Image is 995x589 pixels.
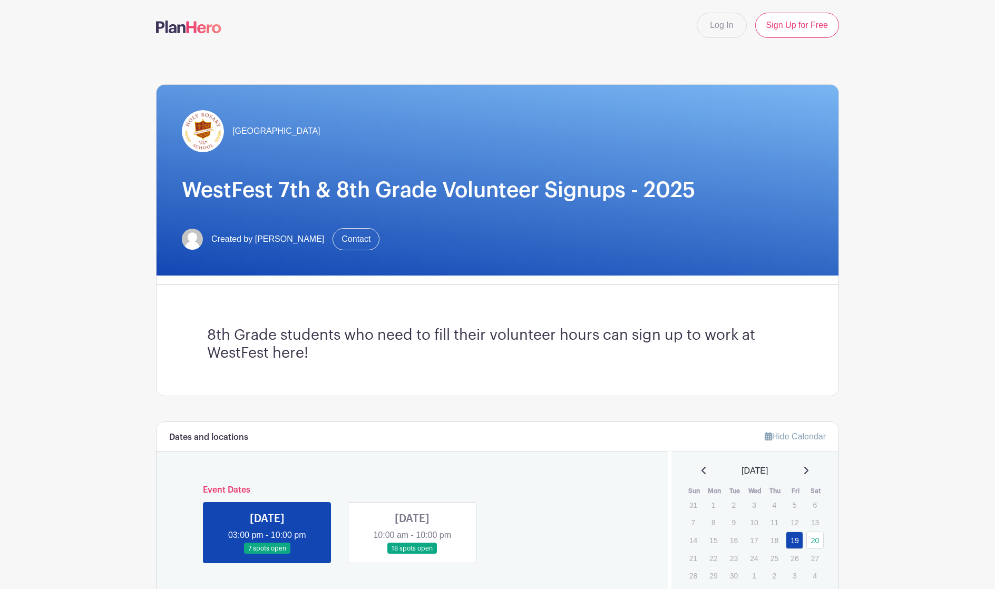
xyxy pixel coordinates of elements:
[766,514,783,531] p: 11
[806,514,824,531] p: 13
[685,550,702,566] p: 21
[786,497,803,513] p: 5
[755,13,839,38] a: Sign Up for Free
[806,550,824,566] p: 27
[704,486,725,496] th: Mon
[806,486,826,496] th: Sat
[684,486,705,496] th: Sun
[705,567,722,584] p: 29
[725,497,743,513] p: 2
[786,514,803,531] p: 12
[725,514,743,531] p: 9
[806,567,824,584] p: 4
[766,532,783,548] p: 18
[766,550,783,566] p: 25
[705,532,722,548] p: 15
[169,433,248,443] h6: Dates and locations
[182,110,224,152] img: hr-logo-circle.png
[745,550,763,566] p: 24
[806,532,824,549] a: 20
[232,125,320,138] span: [GEOGRAPHIC_DATA]
[182,178,813,203] h1: WestFest 7th & 8th Grade Volunteer Signups - 2025
[786,550,803,566] p: 26
[697,13,746,38] a: Log In
[725,567,743,584] p: 30
[705,550,722,566] p: 22
[685,497,702,513] p: 31
[705,497,722,513] p: 1
[745,486,765,496] th: Wed
[194,485,630,495] h6: Event Dates
[766,567,783,584] p: 2
[685,532,702,548] p: 14
[745,532,763,548] p: 17
[786,567,803,584] p: 3
[765,486,786,496] th: Thu
[745,514,763,531] p: 10
[766,497,783,513] p: 4
[725,532,743,548] p: 16
[725,550,743,566] p: 23
[685,514,702,531] p: 7
[207,327,788,362] h3: 8th Grade students who need to fill their volunteer hours can sign up to work at WestFest here!
[745,497,763,513] p: 3
[786,532,803,549] a: 19
[742,465,768,477] span: [DATE]
[806,497,824,513] p: 6
[333,228,379,250] a: Contact
[745,567,763,584] p: 1
[785,486,806,496] th: Fri
[705,514,722,531] p: 8
[182,229,203,250] img: default-ce2991bfa6775e67f084385cd625a349d9dcbb7a52a09fb2fda1e96e2d18dcdb.png
[685,567,702,584] p: 28
[211,233,324,246] span: Created by [PERSON_NAME]
[765,432,826,441] a: Hide Calendar
[725,486,745,496] th: Tue
[156,21,221,33] img: logo-507f7623f17ff9eddc593b1ce0a138ce2505c220e1c5a4e2b4648c50719b7d32.svg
